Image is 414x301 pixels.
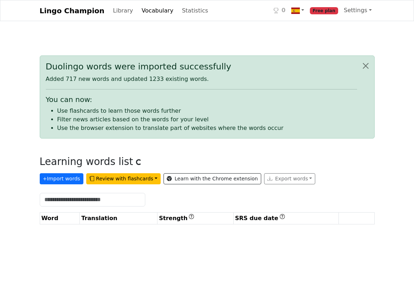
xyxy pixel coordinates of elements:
h5: You can now: [46,95,357,104]
a: 0 [271,3,288,18]
th: Translation [80,212,157,224]
th: Strength [157,212,233,224]
a: Learn with the Chrome extension [164,173,261,184]
th: SRS due date [233,212,338,224]
th: Word [40,212,80,224]
img: es.svg [291,6,300,15]
span: Free plan [310,7,338,14]
a: Vocabulary [139,4,176,18]
li: Use the browser extension to translate part of websites where the words occur [57,124,357,132]
li: Use flashcards to learn those words further [57,107,357,115]
h3: Learning words list [40,156,133,168]
a: Statistics [179,4,211,18]
p: Added 717 new words and updated 1233 existing words. [46,75,357,83]
button: Close alert [357,56,374,76]
div: Duolingo words were imported successfully [46,62,357,72]
a: Library [110,4,136,18]
a: +Import words [40,174,86,180]
a: Settings [341,3,375,18]
a: Lingo Champion [40,4,104,18]
a: Free plan [307,3,341,18]
li: Filter news articles based on the words for your level [57,115,357,124]
button: +Import words [40,173,83,184]
span: 0 [282,6,286,15]
button: Review with flashcards [86,173,161,184]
